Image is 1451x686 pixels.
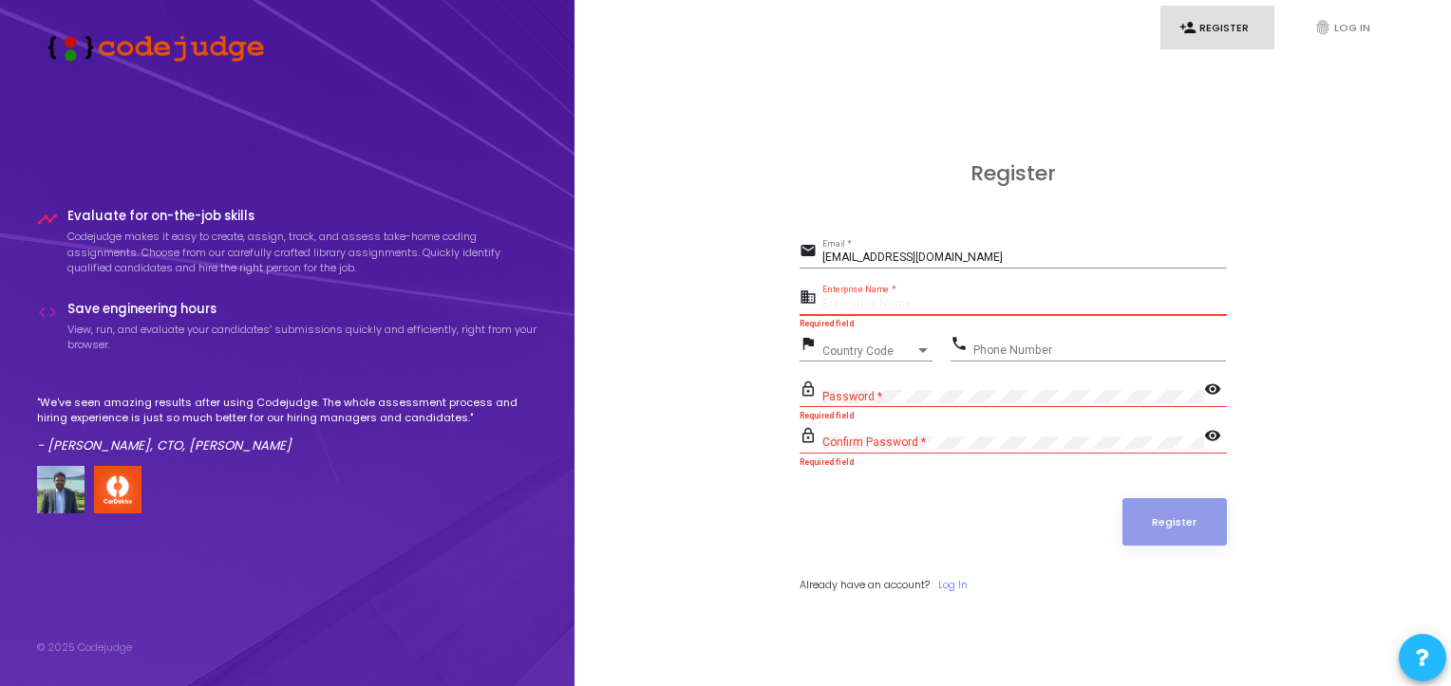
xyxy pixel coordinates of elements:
[1204,426,1227,449] mat-icon: visibility
[800,334,822,357] mat-icon: flag
[37,436,292,454] em: - [PERSON_NAME], CTO, [PERSON_NAME]
[951,334,973,357] mat-icon: phone
[67,322,538,353] p: View, run, and evaluate your candidates’ submissions quickly and efficiently, right from your bro...
[800,319,854,328] strong: Required field
[37,302,58,323] i: code
[37,466,85,513] img: user image
[822,345,915,357] span: Country Code
[800,577,930,592] span: Already have an account?
[1179,19,1197,36] i: person_add
[800,287,822,310] mat-icon: business
[67,209,538,224] h4: Evaluate for on-the-job skills
[37,209,58,230] i: timeline
[800,380,822,402] mat-icon: lock_outline
[94,466,141,513] img: company-logo
[800,411,854,420] strong: Required field
[37,395,538,426] p: "We've seen amazing results after using Codejudge. The whole assessment process and hiring experi...
[1314,19,1331,36] i: fingerprint
[1122,498,1227,546] button: Register
[1204,380,1227,402] mat-icon: visibility
[67,302,538,317] h4: Save engineering hours
[1295,6,1409,50] a: fingerprintLog In
[37,640,132,656] div: © 2025 Codejudge
[938,577,968,593] a: Log In
[800,426,822,449] mat-icon: lock_outline
[1160,6,1274,50] a: person_addRegister
[973,343,1226,357] input: Phone Number
[822,251,1227,265] input: Email
[67,229,538,276] p: Codejudge makes it easy to create, assign, track, and assess take-home coding assignments. Choose...
[800,161,1227,186] h3: Register
[822,298,1227,311] input: Enterprise Name
[800,241,822,264] mat-icon: email
[800,457,854,467] strong: Required field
